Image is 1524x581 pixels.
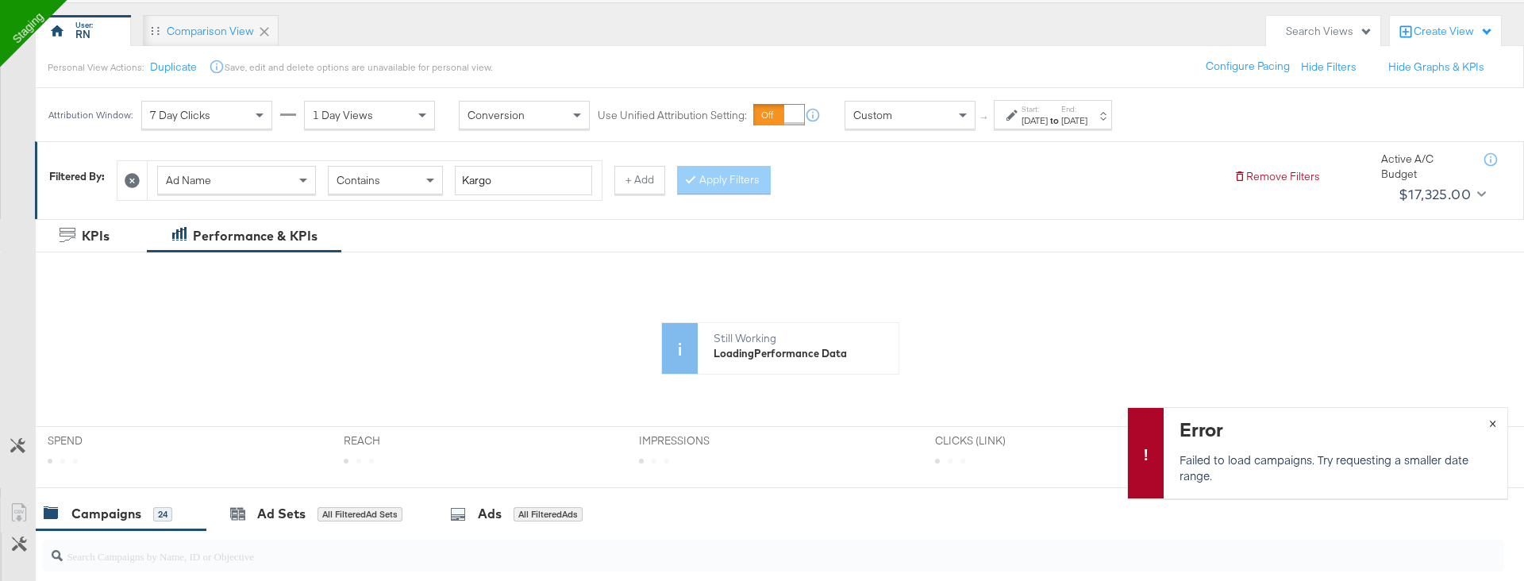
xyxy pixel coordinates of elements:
[1022,104,1048,114] label: Start:
[166,173,211,187] span: Ad Name
[167,24,254,39] div: Comparison View
[153,507,172,521] div: 24
[225,61,492,74] div: Save, edit and delete options are unavailable for personal view.
[63,534,1370,565] input: Search Campaigns by Name, ID or Objective
[514,507,583,521] div: All Filtered Ads
[48,61,144,74] div: Personal View Actions:
[75,27,90,42] div: RN
[1022,114,1048,127] div: [DATE]
[48,110,133,121] div: Attribution Window:
[313,108,373,122] span: 1 Day Views
[151,26,160,35] div: Drag to reorder tab
[1180,416,1487,442] div: Error
[1414,24,1493,40] div: Create View
[468,108,525,122] span: Conversion
[1489,413,1496,431] span: ×
[150,60,197,75] button: Duplicate
[337,173,380,187] span: Contains
[317,507,402,521] div: All Filtered Ad Sets
[1048,114,1061,126] strong: to
[257,505,306,523] div: Ad Sets
[82,227,110,245] div: KPIs
[1180,452,1487,483] p: Failed to load campaigns. Try requesting a smaller date range.
[49,169,105,184] div: Filtered By:
[1061,104,1087,114] label: End:
[1399,183,1471,206] div: $17,325.00
[614,166,665,194] button: + Add
[1286,24,1372,39] div: Search Views
[853,108,892,122] span: Custom
[1195,52,1301,81] button: Configure Pacing
[1478,408,1507,437] button: ×
[1061,114,1087,127] div: [DATE]
[455,166,592,195] input: Enter a search term
[977,115,992,121] span: ↑
[598,108,747,123] label: Use Unified Attribution Setting:
[1233,169,1320,184] button: Remove Filters
[1381,152,1468,181] div: Active A/C Budget
[193,227,317,245] div: Performance & KPIs
[150,108,210,122] span: 7 Day Clicks
[1301,60,1357,75] button: Hide Filters
[478,505,502,523] div: Ads
[1392,182,1489,207] button: $17,325.00
[71,505,141,523] div: Campaigns
[1388,60,1484,75] button: Hide Graphs & KPIs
